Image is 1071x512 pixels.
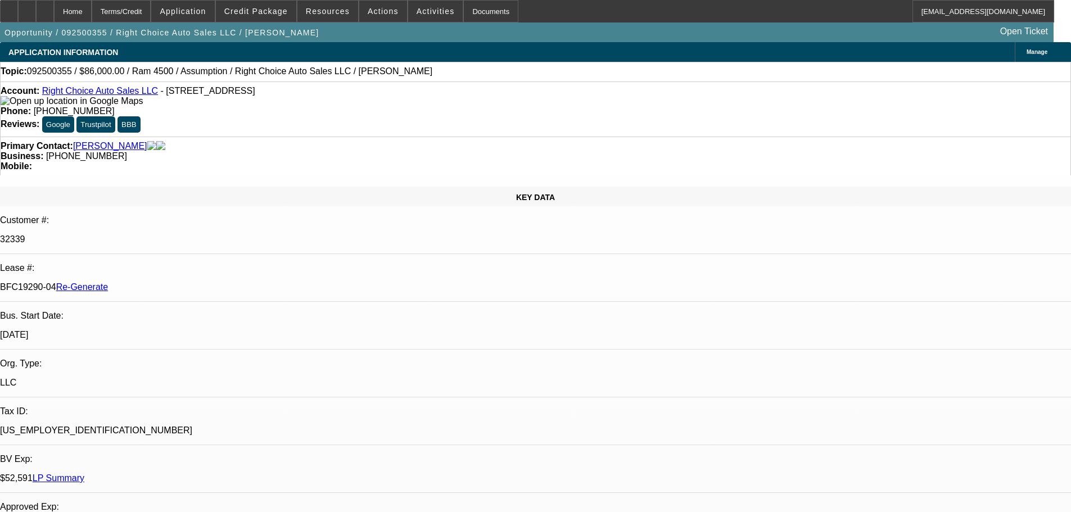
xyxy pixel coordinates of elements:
[76,116,115,133] button: Trustpilot
[306,7,350,16] span: Resources
[151,1,214,22] button: Application
[1,86,39,96] strong: Account:
[160,7,206,16] span: Application
[224,7,288,16] span: Credit Package
[42,86,158,96] a: Right Choice Auto Sales LLC
[8,48,118,57] span: APPLICATION INFORMATION
[1,66,27,76] strong: Topic:
[216,1,296,22] button: Credit Package
[368,7,399,16] span: Actions
[42,116,74,133] button: Google
[1,161,32,171] strong: Mobile:
[118,116,141,133] button: BBB
[408,1,463,22] button: Activities
[1,119,39,129] strong: Reviews:
[73,141,147,151] a: [PERSON_NAME]
[1,151,43,161] strong: Business:
[1,96,143,106] img: Open up location in Google Maps
[4,28,319,37] span: Opportunity / 092500355 / Right Choice Auto Sales LLC / [PERSON_NAME]
[1,96,143,106] a: View Google Maps
[1027,49,1047,55] span: Manage
[156,141,165,151] img: linkedin-icon.png
[1,106,31,116] strong: Phone:
[359,1,407,22] button: Actions
[34,106,115,116] span: [PHONE_NUMBER]
[996,22,1052,41] a: Open Ticket
[27,66,432,76] span: 092500355 / $86,000.00 / Ram 4500 / Assumption / Right Choice Auto Sales LLC / [PERSON_NAME]
[297,1,358,22] button: Resources
[147,141,156,151] img: facebook-icon.png
[516,193,555,202] span: KEY DATA
[46,151,127,161] span: [PHONE_NUMBER]
[161,86,255,96] span: - [STREET_ADDRESS]
[56,282,109,292] a: Re-Generate
[33,473,84,483] a: LP Summary
[417,7,455,16] span: Activities
[1,141,73,151] strong: Primary Contact:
